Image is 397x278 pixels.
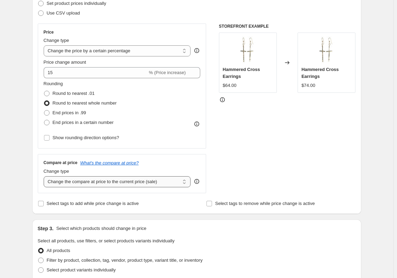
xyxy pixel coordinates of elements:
span: Change type [44,38,69,43]
span: Select tags to add while price change is active [47,201,139,206]
button: What's the compare at price? [80,160,139,165]
span: All products [47,248,70,253]
span: Select product variants individually [47,267,116,272]
p: Select which products should change in price [56,225,146,232]
div: $64.00 [223,82,237,89]
h3: Compare at price [44,160,78,165]
img: hammered-cross-earrings-905166-sw_80x.jpg [234,36,262,64]
h2: Step 3. [38,225,54,232]
span: Set product prices individually [47,1,106,6]
h6: STOREFRONT EXAMPLE [219,24,356,29]
div: $74.00 [301,82,315,89]
span: Select tags to remove while price change is active [215,201,315,206]
span: Rounding [44,81,63,86]
div: help [193,178,200,185]
span: End prices in a certain number [53,120,114,125]
span: End prices in .99 [53,110,86,115]
span: Filter by product, collection, tag, vendor, product type, variant title, or inventory [47,258,203,263]
span: Use CSV upload [47,10,80,16]
span: Hammered Cross Earrings [223,67,260,79]
span: % (Price increase) [149,70,186,75]
span: Round to nearest whole number [53,100,117,106]
span: Round to nearest .01 [53,91,95,96]
span: Select all products, use filters, or select products variants individually [38,238,175,243]
span: Price change amount [44,60,86,65]
div: help [193,47,200,54]
input: -15 [44,67,148,78]
span: Change type [44,169,69,174]
span: Show rounding direction options? [53,135,119,140]
h3: Price [44,29,54,35]
img: hammered-cross-earrings-905166-sw_80x.jpg [313,36,341,64]
span: Hammered Cross Earrings [301,67,339,79]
